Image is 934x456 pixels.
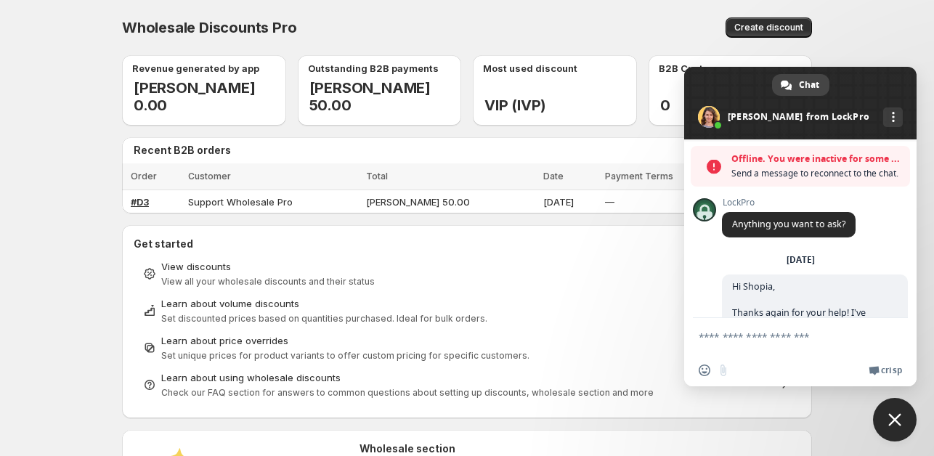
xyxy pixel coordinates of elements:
[366,171,388,182] span: Total
[122,19,296,36] span: Wholesale Discounts Pro
[543,196,574,208] span: [DATE]
[734,22,803,33] span: Create discount
[699,318,873,354] textarea: Compose your message...
[360,441,800,456] h2: Wholesale section
[659,61,734,76] p: B2B Customers
[483,61,577,76] p: Most used discount
[188,196,293,208] span: Support Wholesale Pro
[869,365,902,376] a: Crisp
[131,171,157,182] span: Order
[660,97,682,114] h2: 0
[722,198,856,208] span: LockPro
[605,171,673,182] span: Payment Terms
[161,370,773,385] div: Learn about using wholesale discounts
[772,74,829,96] a: Chat
[134,143,806,158] h2: Recent B2B orders
[726,17,812,38] button: Create discount
[484,97,546,114] h2: VIP (IVP)
[131,196,149,208] a: #D3
[161,276,375,287] span: View all your wholesale discounts and their status
[881,365,902,376] span: Crisp
[161,296,773,311] div: Learn about volume discounts
[161,333,773,348] div: Learn about price overrides
[308,61,439,76] p: Outstanding B2B payments
[134,237,800,251] h2: Get started
[188,171,231,182] span: Customer
[366,196,470,208] span: [PERSON_NAME] 50.00
[543,171,564,182] span: Date
[161,350,529,361] span: Set unique prices for product variants to offer custom pricing for specific customers.
[799,74,819,96] span: Chat
[731,152,903,166] span: Offline. You were inactive for some time.
[134,79,286,114] h2: [PERSON_NAME] 0.00
[309,79,462,114] h2: [PERSON_NAME] 50.00
[787,256,815,264] div: [DATE]
[161,313,487,324] span: Set discounted prices based on quantities purchased. Ideal for bulk orders.
[605,196,614,208] span: —
[161,387,654,398] span: Check our FAQ section for answers to common questions about setting up discounts, wholesale secti...
[732,280,881,332] span: Hi Shopia, Thanks again for your help! I’ve accepted the collaborator request.
[731,166,903,181] span: Send a message to reconnect to the chat.
[161,259,773,274] div: View discounts
[132,61,259,76] p: Revenue generated by app
[873,398,917,441] a: Close chat
[699,365,710,376] span: Insert an emoji
[732,218,845,230] span: Anything you want to ask?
